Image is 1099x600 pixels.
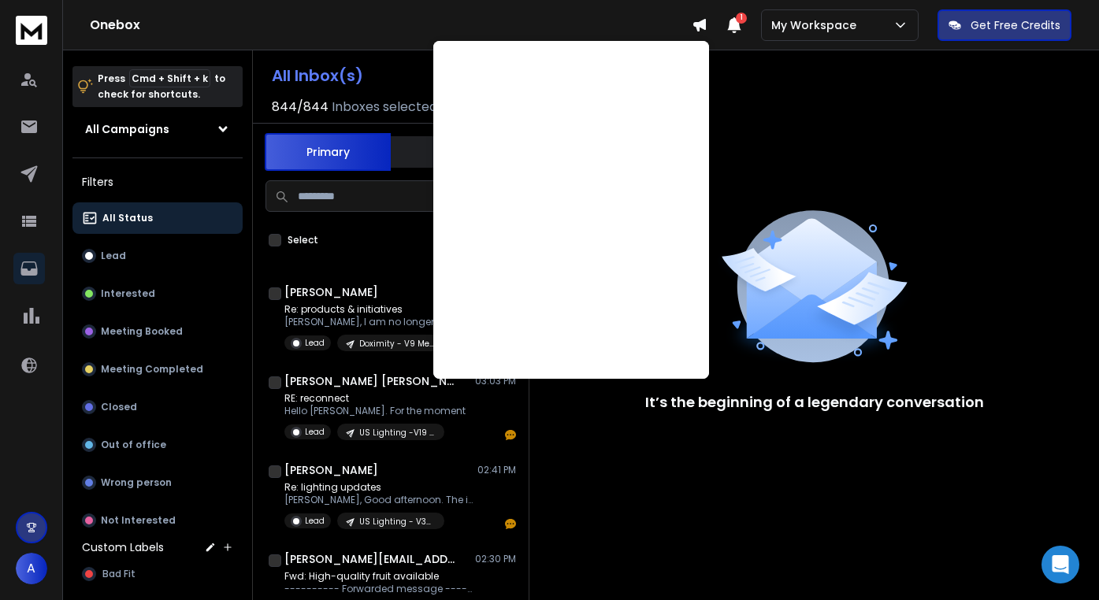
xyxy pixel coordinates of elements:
[284,303,444,316] p: Re: products & initiatives
[645,391,984,413] p: It’s the beginning of a legendary conversation
[72,429,243,461] button: Out of office
[72,354,243,385] button: Meeting Completed
[72,278,243,309] button: Interested
[971,17,1060,33] p: Get Free Credits
[284,570,473,583] p: Fwd: High-quality fruit available
[1041,546,1079,583] div: Open Intercom Messenger
[101,514,176,527] p: Not Interested
[284,405,466,417] p: Hello [PERSON_NAME]. For the moment
[284,583,473,595] p: ---------- Forwarded message --------- From: [PERSON_NAME]
[937,9,1071,41] button: Get Free Credits
[72,202,243,234] button: All Status
[90,16,692,35] h1: Onebox
[82,539,164,555] h3: Custom Labels
[305,515,325,527] p: Lead
[72,240,243,272] button: Lead
[477,464,516,476] p: 02:41 PM
[16,553,47,584] button: A
[284,481,473,494] p: Re: lighting updates
[475,553,516,565] p: 02:30 PM
[475,375,516,387] p: 03:03 PM
[72,171,243,193] h3: Filters
[72,391,243,423] button: Closed
[272,98,329,117] span: 844 / 844
[771,17,863,33] p: My Workspace
[284,373,458,389] h1: [PERSON_NAME] [PERSON_NAME]
[101,401,137,413] p: Closed
[101,363,203,376] p: Meeting Completed
[284,316,444,328] p: [PERSON_NAME], I am no longer
[284,551,458,567] h1: [PERSON_NAME][EMAIL_ADDRESS][DOMAIN_NAME]
[72,316,243,347] button: Meeting Booked
[16,16,47,45] img: logo
[101,476,172,489] p: Wrong person
[101,250,126,262] p: Lead
[101,439,166,451] p: Out of office
[98,71,225,102] p: Press to check for shortcuts.
[102,568,136,580] span: Bad Fit
[102,212,153,224] p: All Status
[284,462,378,478] h1: [PERSON_NAME]
[259,60,519,91] button: All Inbox(s)
[305,337,325,349] p: Lead
[359,427,435,439] p: US Lighting -V19 Messaging - Cold Lead Retarget - [PERSON_NAME]
[272,68,363,83] h1: All Inbox(s)
[72,113,243,145] button: All Campaigns
[72,558,243,590] button: Bad Fit
[85,121,169,137] h1: All Campaigns
[284,284,378,300] h1: [PERSON_NAME]
[284,494,473,506] p: [PERSON_NAME], Good afternoon. The individual
[265,133,391,171] button: Primary
[736,13,747,24] span: 1
[391,135,517,169] button: Others
[359,516,435,528] p: US Lighting - V39 Messaging > Savings 2025 - Industry: open - [PERSON_NAME]
[72,505,243,536] button: Not Interested
[359,338,435,350] p: Doximity - V9 Messaging - Medical Device
[129,69,210,87] span: Cmd + Shift + k
[288,234,318,246] label: Select
[72,467,243,498] button: Wrong person
[332,98,437,117] h3: Inboxes selected
[305,426,325,438] p: Lead
[101,325,183,338] p: Meeting Booked
[101,287,155,300] p: Interested
[284,392,466,405] p: RE: reconnect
